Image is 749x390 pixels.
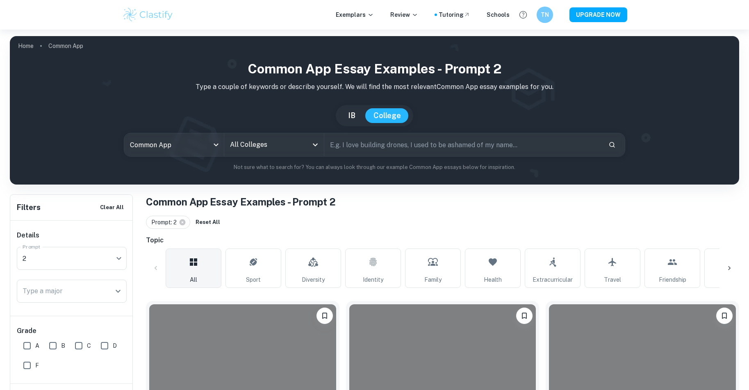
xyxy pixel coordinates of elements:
[113,341,117,350] span: D
[540,10,549,19] h6: TN
[35,341,39,350] span: A
[112,285,124,297] button: Open
[316,308,333,324] button: Bookmark
[487,10,510,19] a: Schools
[516,8,530,22] button: Help and Feedback
[336,10,374,19] p: Exemplars
[516,308,533,324] button: Bookmark
[10,36,739,185] img: profile cover
[484,275,502,284] span: Health
[605,138,619,152] button: Search
[390,10,418,19] p: Review
[569,7,627,22] button: UPGRADE NOW
[310,139,321,151] button: Open
[17,230,127,240] h6: Details
[365,108,409,123] button: College
[18,40,34,52] a: Home
[363,275,383,284] span: Identity
[16,82,733,92] p: Type a couple of keywords or describe yourself. We will find the most relevant Common App essay e...
[190,275,197,284] span: All
[146,216,190,229] div: Prompt: 2
[124,133,224,156] div: Common App
[17,247,121,270] div: 2
[17,202,41,213] h6: Filters
[35,361,39,370] span: F
[537,7,553,23] button: TN
[604,275,621,284] span: Travel
[16,59,733,79] h1: Common App Essay Examples - Prompt 2
[246,275,261,284] span: Sport
[23,243,41,250] label: Prompt
[151,218,180,227] span: Prompt: 2
[716,308,733,324] button: Bookmark
[48,41,83,50] p: Common App
[98,201,126,214] button: Clear All
[659,275,686,284] span: Friendship
[87,341,91,350] span: C
[340,108,364,123] button: IB
[324,133,602,156] input: E.g. I love building drones, I used to be ashamed of my name...
[424,275,442,284] span: Family
[302,275,325,284] span: Diversity
[17,326,127,336] h6: Grade
[194,216,222,228] button: Reset All
[146,235,739,245] h6: Topic
[61,341,65,350] span: B
[533,275,573,284] span: Extracurricular
[439,10,470,19] a: Tutoring
[16,163,733,171] p: Not sure what to search for? You can always look through our example Common App essays below for ...
[122,7,174,23] img: Clastify logo
[146,194,739,209] h1: Common App Essay Examples - Prompt 2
